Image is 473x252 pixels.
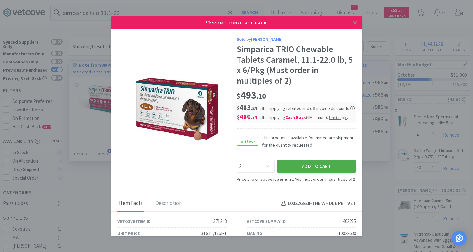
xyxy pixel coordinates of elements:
span: 480 [237,112,257,121]
div: Unit Price [117,230,140,237]
div: Open Intercom Messenger [452,231,467,246]
span: Limits apply [329,115,348,120]
strong: per unit [277,176,293,182]
div: Price shown above is . You must order in quantities of . [237,176,356,183]
strong: 2 [352,176,355,182]
span: $ [237,92,240,100]
div: Sold by [PERSON_NAME] [237,36,356,43]
div: Simparica TRIO Chewable Tablets Caramel, 11.1-22.0 lb, 5 x 6/Pkg (Must order in multiples of 2) [237,44,356,86]
div: 371218 [213,217,227,225]
span: ( 6 Minimum) [306,115,327,120]
span: 493 [237,89,266,101]
div: Description [154,196,183,212]
div: . [329,115,349,120]
span: after applying . [260,115,349,120]
button: Add to Cart [277,160,356,173]
div: Vetcove Item ID [117,218,151,225]
span: 483 [237,103,257,112]
span: This product is available for immediate shipment for the quantity requested [258,134,356,148]
span: $ [237,105,239,111]
div: 462235 [343,217,356,225]
span: . 10 [256,92,266,100]
h4: 100226520 - THE WHOLE PET VET [279,199,356,207]
span: In Stock [237,137,258,145]
div: $16.11/tablet [201,230,227,237]
i: Cash Back [285,115,306,120]
div: 10022680 [338,230,356,237]
span: . 74 [251,114,257,120]
div: Item Facts [117,196,144,212]
div: Promotional Cash Back [111,16,362,29]
div: Man No. [247,230,264,237]
div: Vetcove Supply ID [247,218,286,225]
img: e58854b42c724a498d26d8d96d431a67_462235.jpeg [136,68,218,150]
span: $ [237,114,239,120]
span: after applying rebates and off-invoice discounts [260,105,355,111]
span: . 24 [251,105,257,111]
